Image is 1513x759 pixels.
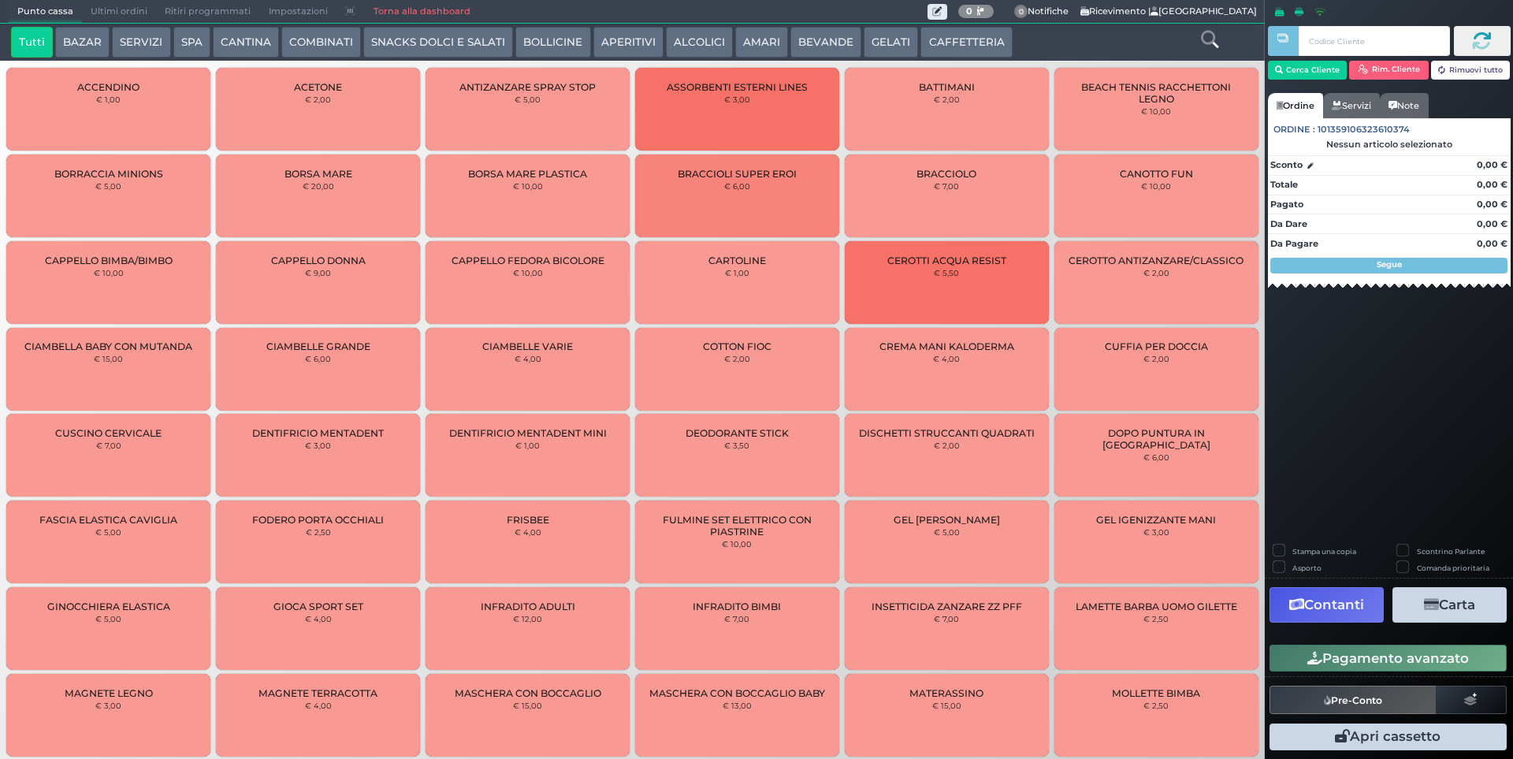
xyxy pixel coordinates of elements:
small: € 4,00 [933,354,960,363]
span: 101359106323610374 [1318,123,1410,136]
small: € 4,00 [305,701,332,710]
label: Scontrino Parlante [1417,546,1485,556]
small: € 15,00 [94,354,123,363]
small: € 10,00 [513,268,543,277]
small: € 6,00 [305,354,331,363]
span: BATTIMANI [919,81,975,93]
strong: Segue [1377,259,1402,270]
span: BORRACCIA MINIONS [54,168,163,180]
button: Rim. Cliente [1349,61,1429,80]
small: € 13,00 [723,701,752,710]
label: Stampa una copia [1292,546,1356,556]
span: GIOCA SPORT SET [273,601,363,612]
span: BEACH TENNIS RACCHETTONI LEGNO [1067,81,1244,105]
input: Codice Cliente [1299,26,1449,56]
span: Ultimi ordini [82,1,156,23]
span: DENTIFRICIO MENTADENT [252,427,384,439]
small: € 4,00 [305,614,332,623]
span: ACCENDINO [77,81,139,93]
span: Ritiri programmati [156,1,259,23]
span: CAPPELLO DONNA [271,255,366,266]
b: 0 [966,6,972,17]
span: Punto cassa [9,1,82,23]
span: INFRADITO BIMBI [693,601,781,612]
small: € 10,00 [722,539,752,549]
span: MASCHERA CON BOCCAGLIO BABY [649,687,825,699]
span: MOLLETTE BIMBA [1112,687,1200,699]
small: € 2,00 [1143,354,1169,363]
small: € 15,00 [513,701,542,710]
a: Note [1380,93,1428,118]
span: CANOTTO FUN [1120,168,1193,180]
button: Carta [1392,587,1507,623]
span: CEROTTO ANTIZANZARE/CLASSICO [1069,255,1243,266]
span: MAGNETE TERRACOTTA [258,687,377,699]
button: CANTINA [213,27,279,58]
strong: 0,00 € [1477,179,1507,190]
strong: 0,00 € [1477,159,1507,170]
button: Cerca Cliente [1268,61,1348,80]
small: € 2,00 [724,354,750,363]
small: € 9,00 [305,268,331,277]
span: ASSORBENTI ESTERNI LINES [667,81,808,93]
span: BORSA MARE [284,168,352,180]
button: COMBINATI [281,27,361,58]
span: BRACCIOLO [916,168,976,180]
span: CAPPELLO BIMBA/BIMBO [45,255,173,266]
button: BOLLICINE [515,27,590,58]
strong: Da Dare [1270,218,1307,229]
span: Ordine : [1273,123,1315,136]
strong: Totale [1270,179,1298,190]
small: € 3,00 [95,701,121,710]
strong: Da Pagare [1270,238,1318,249]
strong: 0,00 € [1477,218,1507,229]
span: MASCHERA CON BOCCAGLIO [455,687,601,699]
a: Servizi [1323,93,1380,118]
small: € 3,00 [305,441,331,450]
small: € 2,00 [1143,268,1169,277]
span: ACETONE [294,81,342,93]
span: CAPPELLO FEDORA BICOLORE [452,255,604,266]
small: € 2,50 [1143,614,1169,623]
span: FASCIA ELASTICA CAVIGLIA [39,514,177,526]
button: Apri cassetto [1270,724,1507,750]
label: Comanda prioritaria [1417,563,1489,573]
span: BORSA MARE PLASTICA [468,168,587,180]
strong: Pagato [1270,199,1303,210]
small: € 20,00 [303,181,334,191]
span: CEROTTI ACQUA RESIST [887,255,1006,266]
span: FODERO PORTA OCCHIALI [252,514,384,526]
small: € 1,00 [515,441,540,450]
small: € 5,00 [515,95,541,104]
span: GINOCCHIERA ELASTICA [47,601,170,612]
button: CAFFETTERIA [920,27,1012,58]
small: € 5,00 [934,527,960,537]
span: CUSCINO CERVICALE [55,427,162,439]
button: Pre-Conto [1270,686,1437,714]
span: 0 [1014,5,1028,19]
span: DOPO PUNTURA IN [GEOGRAPHIC_DATA] [1067,427,1244,451]
span: LAMETTE BARBA UOMO GILETTE [1076,601,1237,612]
span: BRACCIOLI SUPER EROI [678,168,797,180]
small: € 10,00 [1141,106,1171,116]
button: GELATI [864,27,918,58]
small: € 1,00 [725,268,749,277]
span: MAGNETE LEGNO [65,687,153,699]
span: INFRADITO ADULTI [481,601,575,612]
label: Asporto [1292,563,1322,573]
button: ALCOLICI [666,27,733,58]
span: CARTOLINE [708,255,766,266]
button: Pagamento avanzato [1270,645,1507,672]
strong: Sconto [1270,158,1303,172]
small: € 6,00 [1143,452,1169,462]
small: € 4,00 [515,354,541,363]
small: € 10,00 [513,181,543,191]
small: € 2,00 [934,441,960,450]
button: BEVANDE [790,27,861,58]
span: GEL [PERSON_NAME] [894,514,1000,526]
span: DEODORANTE STICK [686,427,789,439]
span: DENTIFRICIO MENTADENT MINI [449,427,607,439]
a: Torna alla dashboard [364,1,478,23]
button: SNACKS DOLCI E SALATI [363,27,513,58]
small: € 5,50 [934,268,959,277]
